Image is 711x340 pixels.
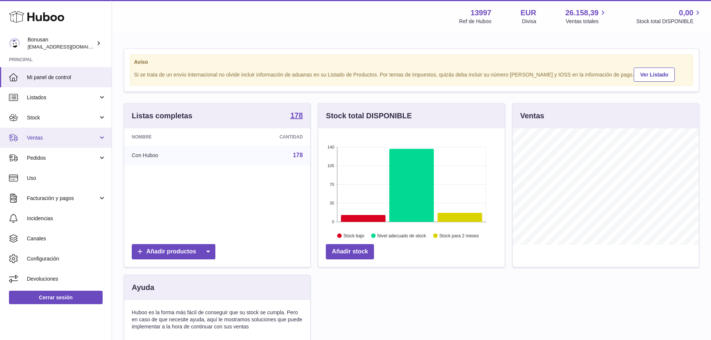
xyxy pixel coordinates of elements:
span: Listados [27,94,98,101]
span: 0,00 [679,8,693,18]
strong: Aviso [134,59,689,66]
h3: Ventas [520,111,544,121]
strong: EUR [520,8,536,18]
strong: 178 [290,112,303,119]
span: Pedidos [27,155,98,162]
text: 35 [330,201,334,205]
img: info@bonusan.es [9,38,20,49]
h3: Listas completas [132,111,192,121]
text: Stock bajo [343,233,364,238]
text: 0 [332,219,334,224]
span: Ventas [27,134,98,141]
th: Nombre [124,128,221,146]
span: Incidencias [27,215,106,222]
span: Facturación y pagos [27,195,98,202]
h3: Stock total DISPONIBLE [326,111,412,121]
td: Con Huboo [124,146,221,165]
text: 140 [327,145,334,149]
span: Ventas totales [566,18,607,25]
span: Canales [27,235,106,242]
text: Stock para 2 meses [439,233,479,238]
span: Stock total DISPONIBLE [636,18,702,25]
span: 26.158,39 [565,8,599,18]
strong: 13997 [471,8,492,18]
p: Huboo es la forma más fácil de conseguir que su stock se cumpla. Pero en caso de que necesite ayu... [132,309,303,330]
div: Divisa [522,18,536,25]
a: 0,00 Stock total DISPONIBLE [636,8,702,25]
a: 178 [293,152,303,158]
text: 105 [327,163,334,168]
span: Devoluciones [27,275,106,283]
div: Si se trata de un envío internacional no olvide incluir información de aduanas en su Listado de P... [134,66,689,82]
text: Nivel adecuado de stock [377,233,427,238]
span: [EMAIL_ADDRESS][DOMAIN_NAME] [28,44,110,50]
a: Añadir productos [132,244,215,259]
span: Uso [27,175,106,182]
span: Mi panel de control [27,74,106,81]
text: 70 [330,182,334,187]
a: 26.158,39 Ventas totales [565,8,607,25]
a: 178 [290,112,303,121]
a: Cerrar sesión [9,291,103,304]
div: Bonusan [28,36,95,50]
div: Ref de Huboo [459,18,491,25]
th: Cantidad [221,128,311,146]
span: Configuración [27,255,106,262]
h3: Ayuda [132,283,154,293]
span: Stock [27,114,98,121]
a: Añadir stock [326,244,374,259]
a: Ver Listado [634,68,674,82]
